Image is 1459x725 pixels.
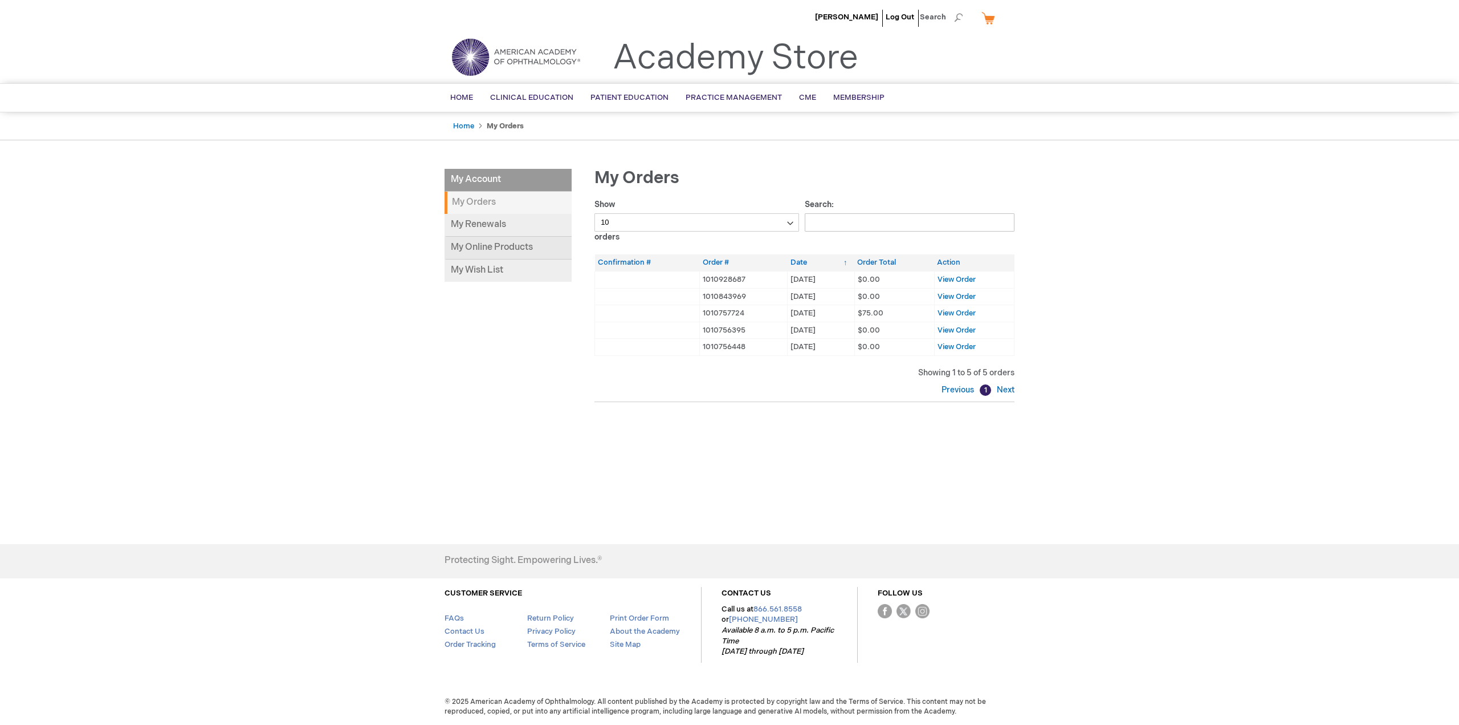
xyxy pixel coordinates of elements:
[934,254,1014,271] th: Action: activate to sort column ascending
[788,305,855,322] td: [DATE]
[700,271,788,288] td: 1010928687
[450,93,473,102] span: Home
[686,93,782,102] span: Practice Management
[700,339,788,356] td: 1010756448
[610,614,669,623] a: Print Order Form
[445,640,496,649] a: Order Tracking
[938,309,976,318] a: View Order
[594,213,799,232] select: Showorders
[594,168,679,188] span: My Orders
[436,697,1023,716] span: © 2025 American Academy of Ophthalmology. All content published by the Academy is protected by co...
[729,615,798,624] a: [PHONE_NUMBER]
[595,254,700,271] th: Confirmation #: activate to sort column ascending
[788,322,855,339] td: [DATE]
[445,556,602,566] h4: Protecting Sight. Empowering Lives.®
[858,342,880,351] span: $0.00
[527,627,576,636] a: Privacy Policy
[700,305,788,322] td: 1010757724
[445,214,572,237] a: My Renewals
[799,93,816,102] span: CME
[858,326,880,335] span: $0.00
[610,627,680,636] a: About the Academy
[915,604,930,618] img: instagram
[700,322,788,339] td: 1010756395
[722,604,837,657] p: Call us at or
[920,6,963,29] span: Search
[858,309,883,318] span: $75.00
[753,605,802,614] a: 866.561.8558
[815,13,878,22] a: [PERSON_NAME]
[980,384,991,396] a: 1
[487,121,524,131] strong: My Orders
[610,640,641,649] a: Site Map
[613,38,858,79] a: Academy Store
[445,192,572,214] strong: My Orders
[453,121,474,131] a: Home
[722,589,771,598] a: CONTACT US
[490,93,573,102] span: Clinical Education
[805,200,1015,227] label: Search:
[788,254,855,271] th: Date: activate to sort column ascending
[594,367,1014,379] div: Showing 1 to 5 of 5 orders
[938,275,976,284] a: View Order
[445,614,464,623] a: FAQs
[854,254,934,271] th: Order Total: activate to sort column ascending
[938,326,976,335] a: View Order
[858,292,880,301] span: $0.00
[938,342,976,351] a: View Order
[445,237,572,260] a: My Online Products
[527,640,585,649] a: Terms of Service
[994,385,1014,395] a: Next
[722,626,834,656] em: Available 8 a.m. to 5 p.m. Pacific Time [DATE] through [DATE]
[938,292,976,301] a: View Order
[445,589,522,598] a: CUSTOMER SERVICE
[833,93,885,102] span: Membership
[594,200,799,242] label: Show orders
[886,13,914,22] a: Log Out
[445,627,484,636] a: Contact Us
[445,260,572,282] a: My Wish List
[590,93,669,102] span: Patient Education
[527,614,574,623] a: Return Policy
[858,275,880,284] span: $0.00
[896,604,911,618] img: Twitter
[788,288,855,305] td: [DATE]
[805,213,1015,232] input: Search:
[788,271,855,288] td: [DATE]
[942,385,977,395] a: Previous
[878,604,892,618] img: Facebook
[878,589,923,598] a: FOLLOW US
[700,288,788,305] td: 1010843969
[700,254,788,271] th: Order #: activate to sort column ascending
[788,339,855,356] td: [DATE]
